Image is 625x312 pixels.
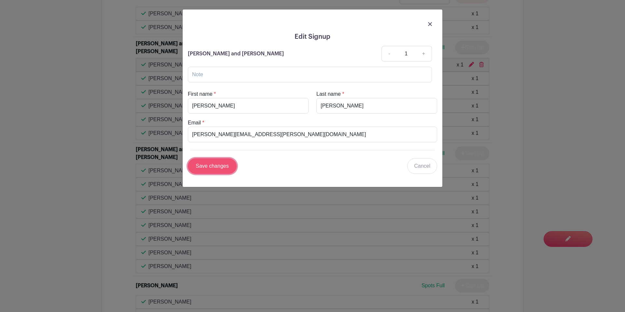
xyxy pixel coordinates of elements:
[188,67,432,82] input: Note
[188,50,284,58] p: [PERSON_NAME] and [PERSON_NAME]
[316,90,341,98] label: Last name
[188,119,201,127] label: Email
[407,158,437,174] a: Cancel
[188,158,237,174] input: Save changes
[188,90,213,98] label: First name
[188,33,437,41] h5: Edit Signup
[428,22,432,26] img: close_button-5f87c8562297e5c2d7936805f587ecaba9071eb48480494691a3f1689db116b3.svg
[416,46,432,62] a: +
[382,46,396,62] a: -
